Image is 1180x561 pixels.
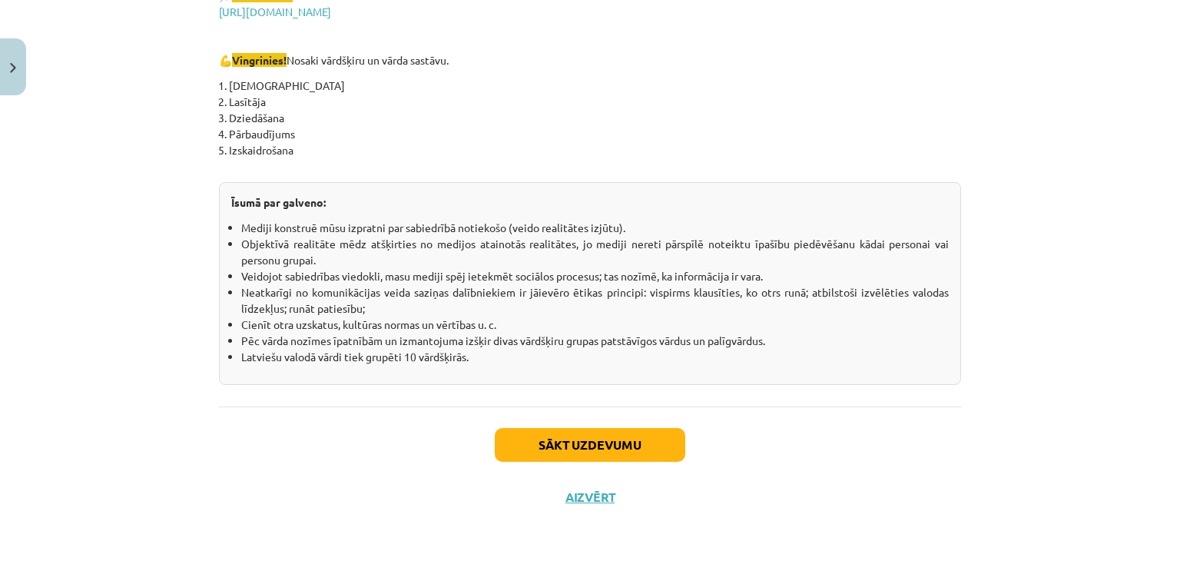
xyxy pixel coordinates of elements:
button: Sākt uzdevumu [495,428,685,462]
li: Mediji konstruē mūsu izpratni par sabiedrībā notiekošo (veido realitātes izjūtu). [241,220,949,236]
li: Cienīt otra uzskatus, kultūras normas un vērtības u. c. [241,317,949,333]
a: [URL][DOMAIN_NAME] [219,5,331,18]
button: Aizvērt [561,490,619,505]
li: Pārbaudījums [229,126,961,142]
li: Dziedāšana [229,110,961,126]
li: Latviešu valodā vārdi tiek grupēti 10 vārdšķirās. [241,349,949,365]
li: Izskaidrošana [229,142,961,174]
li: Pēc vārda nozīmes īpatnībām un izmantojuma izšķir divas vārdšķiru grupas patstāvīgos vārdus un pa... [241,333,949,349]
span: Vingrinies! [232,53,287,67]
li: Lasītāja [229,94,961,110]
li: [DEMOGRAPHIC_DATA] [229,78,961,94]
li: Veidojot sabiedrības viedokli, masu mediji spēj ietekmēt sociālos procesus; tas nozīmē, ka inform... [241,268,949,284]
li: Neatkarīgi no komunikācijas veida saziņas dalībniekiem ir jāievēro ētikas principi: vispirms klau... [241,284,949,317]
img: icon-close-lesson-0947bae3869378f0d4975bcd49f059093ad1ed9edebbc8119c70593378902aed.svg [10,63,16,73]
li: Objektīvā realitāte mēdz atšķirties no medijos atainotās realitātes, jo mediji nereti pārspīlē no... [241,236,949,268]
strong: Īsumā par galveno: [231,195,326,209]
